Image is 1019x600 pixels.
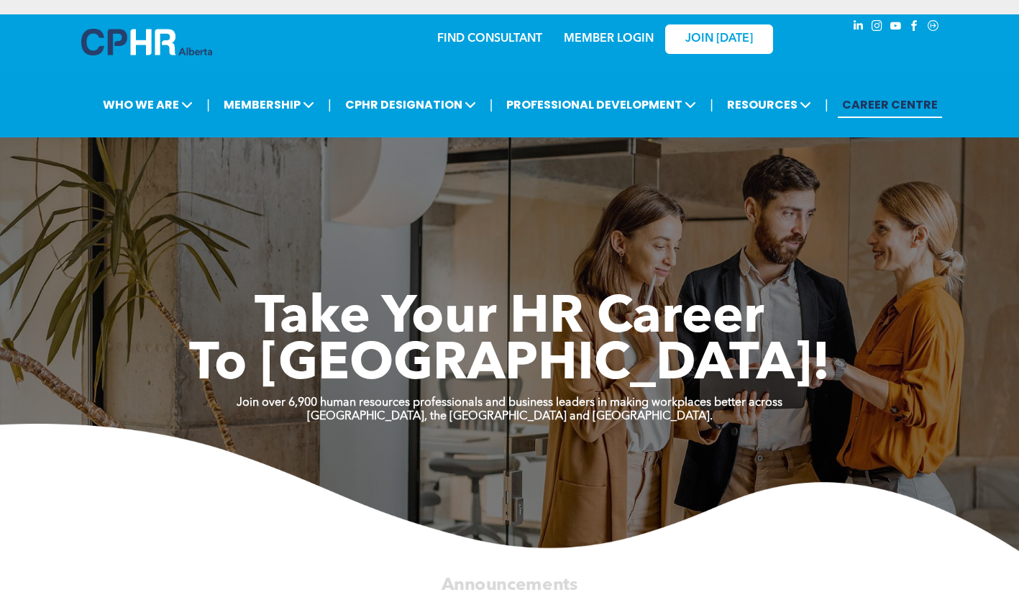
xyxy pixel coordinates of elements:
[926,18,941,37] a: Social network
[907,18,923,37] a: facebook
[189,340,831,391] span: To [GEOGRAPHIC_DATA]!
[81,29,212,55] img: A blue and white logo for cp alberta
[851,18,867,37] a: linkedin
[219,91,319,118] span: MEMBERSHIP
[564,33,654,45] a: MEMBER LOGIN
[685,32,753,46] span: JOIN [DATE]
[710,90,713,119] li: |
[825,90,828,119] li: |
[665,24,773,54] a: JOIN [DATE]
[328,90,332,119] li: |
[99,91,197,118] span: WHO WE ARE
[502,91,700,118] span: PROFESSIONAL DEVELOPMENT
[237,397,782,409] strong: Join over 6,900 human resources professionals and business leaders in making workplaces better ac...
[255,293,764,345] span: Take Your HR Career
[206,90,210,119] li: |
[341,91,480,118] span: CPHR DESIGNATION
[838,91,942,118] a: CAREER CENTRE
[869,18,885,37] a: instagram
[490,90,493,119] li: |
[442,576,578,594] span: Announcements
[888,18,904,37] a: youtube
[723,91,815,118] span: RESOURCES
[307,411,713,422] strong: [GEOGRAPHIC_DATA], the [GEOGRAPHIC_DATA] and [GEOGRAPHIC_DATA].
[437,33,542,45] a: FIND CONSULTANT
